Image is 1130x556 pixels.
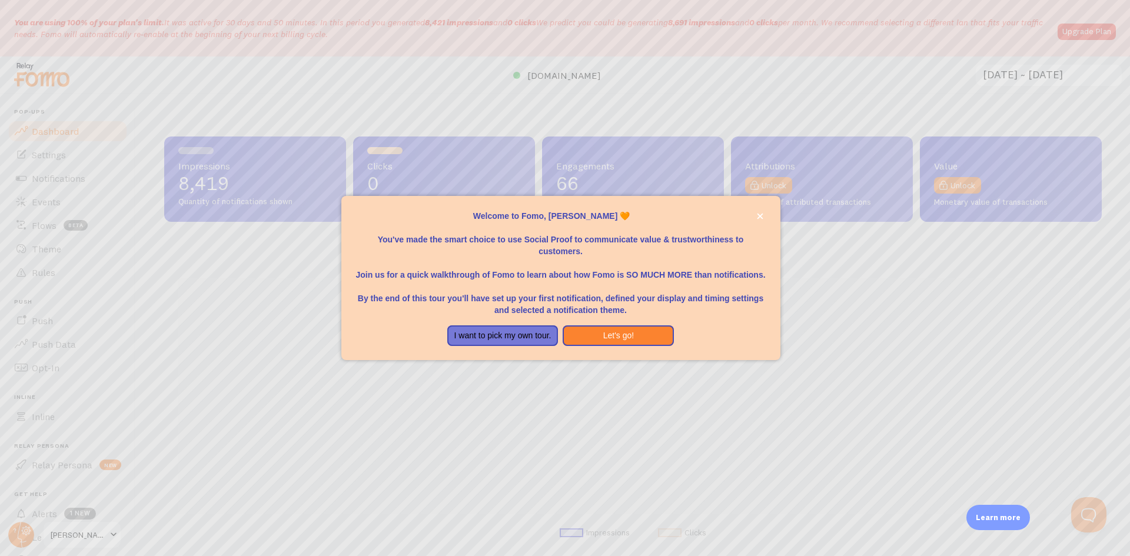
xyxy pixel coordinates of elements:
[355,281,766,316] p: By the end of this tour you'll have set up your first notification, defined your display and timi...
[976,512,1021,523] p: Learn more
[341,196,780,361] div: Welcome to Fomo, Mim Jenkinson 🧡You&amp;#39;ve made the smart choice to use Social Proof to commu...
[355,210,766,222] p: Welcome to Fomo, [PERSON_NAME] 🧡
[355,257,766,281] p: Join us for a quick walkthrough of Fomo to learn about how Fomo is SO MUCH MORE than notifications.
[355,222,766,257] p: You've made the smart choice to use Social Proof to communicate value & trustworthiness to custom...
[447,325,559,347] button: I want to pick my own tour.
[754,210,766,222] button: close,
[966,505,1030,530] div: Learn more
[563,325,674,347] button: Let's go!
